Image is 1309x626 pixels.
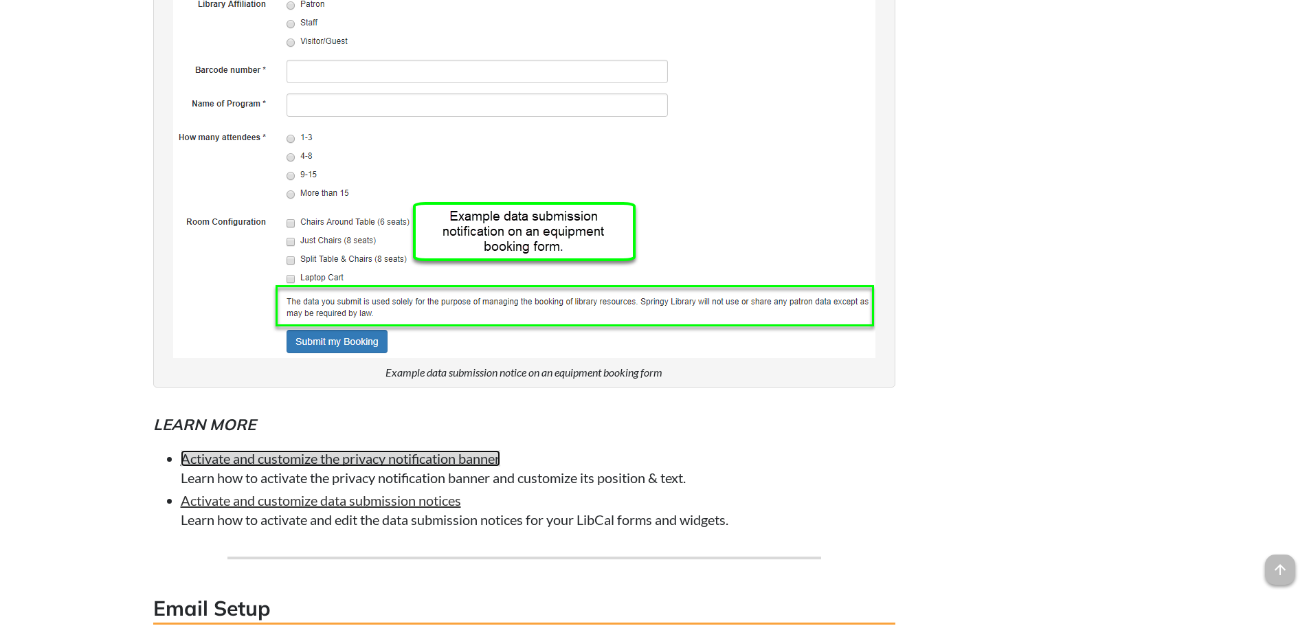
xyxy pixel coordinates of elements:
[181,492,461,508] a: Activate and customize data submission notices
[153,414,895,436] h5: Learn more
[181,491,895,529] li: Learn how to activate and edit the data submission notices for your LibCal forms and widgets.
[181,449,895,487] li: Learn how to activate the privacy notification banner and customize its position & text.
[153,594,895,625] h3: Email Setup
[181,450,500,467] a: Activate and customize the privacy notification banner
[1265,556,1295,572] a: arrow_upward
[1265,555,1295,585] span: arrow_upward
[385,365,662,380] figcaption: Example data submission notice on an equipment booking form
